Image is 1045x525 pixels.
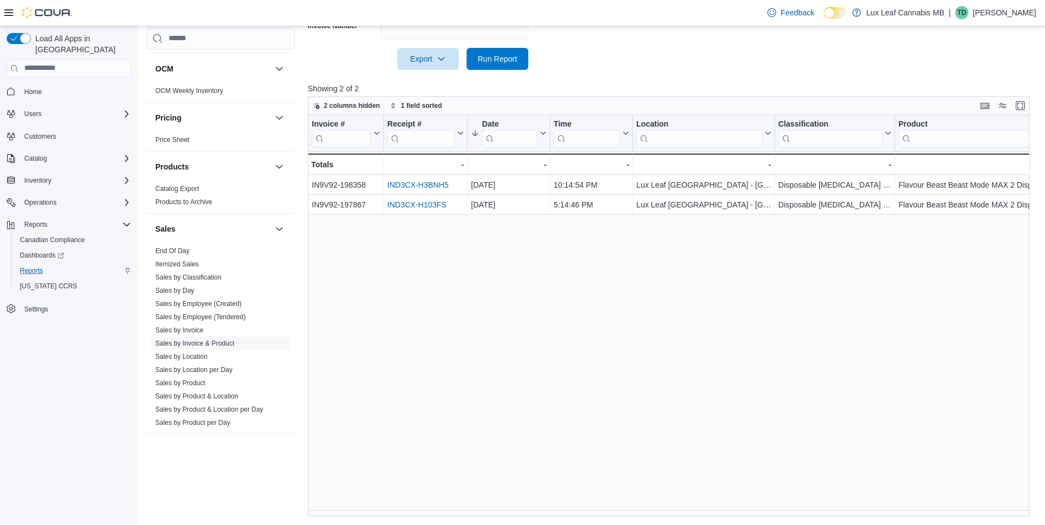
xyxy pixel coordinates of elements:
[20,152,131,165] span: Catalog
[22,7,72,18] img: Cova
[15,249,131,262] span: Dashboards
[155,313,246,321] span: Sales by Employee (Tendered)
[155,287,194,294] a: Sales by Day
[636,178,771,192] div: Lux Leaf [GEOGRAPHIC_DATA] - [GEOGRAPHIC_DATA]
[15,233,131,247] span: Canadian Compliance
[15,249,68,262] a: Dashboards
[781,7,814,18] span: Feedback
[20,302,131,315] span: Settings
[155,379,205,387] span: Sales by Product
[471,178,546,192] div: [DATE]
[155,406,263,413] a: Sales by Product & Location per Day
[24,132,56,141] span: Customers
[155,112,181,123] h3: Pricing
[482,119,538,147] div: Date
[778,119,882,147] div: Classification
[471,198,546,211] div: [DATE]
[778,178,891,192] div: Disposable [MEDICAL_DATA] Vapes
[155,260,199,269] span: Itemized Sales
[20,130,61,143] a: Customers
[2,173,136,188] button: Inventory
[20,282,77,291] span: [US_STATE] CCRS
[155,87,223,95] a: OCM Weekly Inventory
[11,263,136,278] button: Reports
[957,6,966,19] span: TD
[20,303,52,316] a: Settings
[2,195,136,210] button: Operations
[155,112,270,123] button: Pricing
[155,405,263,414] span: Sales by Product & Location per Day
[20,107,46,121] button: Users
[155,161,270,172] button: Products
[636,158,771,171] div: -
[147,244,295,434] div: Sales
[478,53,517,64] span: Run Report
[387,119,455,129] div: Receipt #
[20,85,131,99] span: Home
[155,299,242,308] span: Sales by Employee (Created)
[24,176,51,185] span: Inventory
[147,133,295,151] div: Pricing
[24,220,47,229] span: Reports
[467,48,528,70] button: Run Report
[636,119,771,147] button: Location
[2,217,136,232] button: Reports
[20,251,64,260] span: Dashboards
[155,286,194,295] span: Sales by Day
[155,353,208,360] a: Sales by Location
[11,232,136,248] button: Canadian Compliance
[155,326,203,335] span: Sales by Invoice
[20,218,52,231] button: Reports
[15,233,89,247] a: Canadian Compliance
[155,184,199,193] span: Catalog Export
[1014,99,1027,112] button: Enter fullscreen
[20,266,43,275] span: Reports
[636,198,771,211] div: Lux Leaf [GEOGRAPHIC_DATA] - [GEOGRAPHIC_DATA]
[11,248,136,263] a: Dashboards
[387,181,448,189] a: IND3CX-H3BNH5
[155,392,239,401] span: Sales by Product & Location
[636,119,762,129] div: Location
[20,196,61,209] button: Operations
[554,198,629,211] div: 5:14:46 PM
[155,63,174,74] h3: OCM
[387,119,455,147] div: Receipt # URL
[978,99,992,112] button: Keyboard shortcuts
[155,313,246,321] a: Sales by Employee (Tendered)
[273,111,286,124] button: Pricing
[15,264,47,277] a: Reports
[824,7,847,19] input: Dark Mode
[20,174,56,187] button: Inventory
[155,247,189,255] span: End Of Day
[155,223,270,234] button: Sales
[401,101,442,110] span: 1 field sorted
[20,196,131,209] span: Operations
[636,119,762,147] div: Location
[996,99,1009,112] button: Display options
[24,87,42,96] span: Home
[949,6,951,19] p: |
[7,79,131,346] nav: Complex example
[147,182,295,213] div: Products
[386,99,447,112] button: 1 field sorted
[155,223,176,234] h3: Sales
[955,6,968,19] div: Theo Dorge
[471,158,546,171] div: -
[20,107,131,121] span: Users
[308,99,385,112] button: 2 columns hidden
[155,366,232,374] a: Sales by Location per Day
[155,418,230,427] span: Sales by Product per Day
[2,106,136,122] button: Users
[155,274,221,281] a: Sales by Classification
[155,161,189,172] h3: Products
[2,128,136,144] button: Customers
[273,160,286,173] button: Products
[155,326,203,334] a: Sales by Invoice
[397,48,459,70] button: Export
[482,119,538,129] div: Date
[155,392,239,400] a: Sales by Product & Location
[15,264,131,277] span: Reports
[155,379,205,387] a: Sales by Product
[312,119,371,129] div: Invoice #
[11,278,136,294] button: [US_STATE] CCRS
